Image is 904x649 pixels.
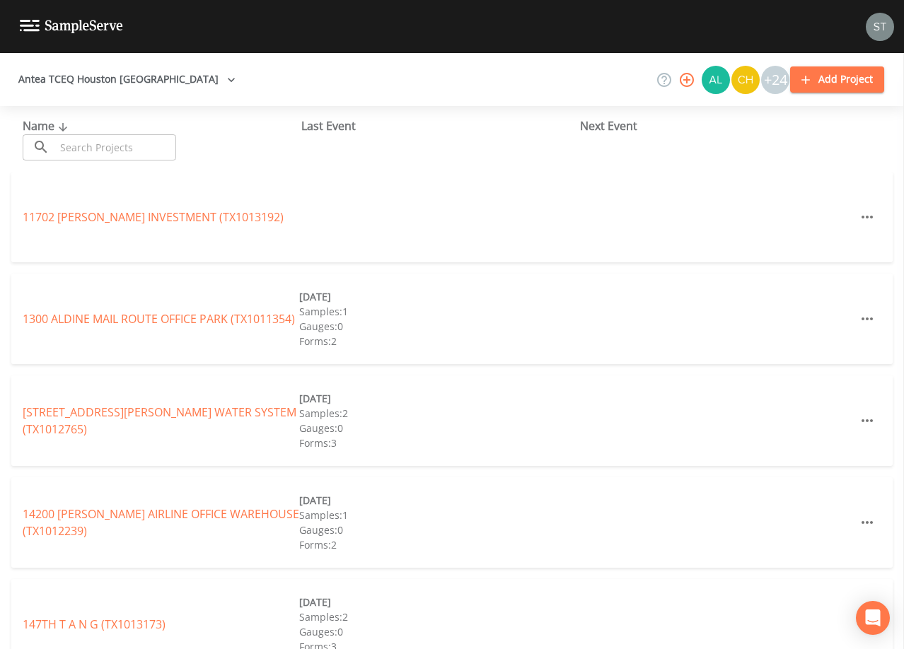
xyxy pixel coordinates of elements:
[702,66,730,94] img: 30a13df2a12044f58df5f6b7fda61338
[299,595,576,609] div: [DATE]
[13,66,241,93] button: Antea TCEQ Houston [GEOGRAPHIC_DATA]
[299,406,576,421] div: Samples: 2
[731,66,760,94] div: Charles Medina
[55,134,176,160] input: Search Projects
[866,13,894,41] img: cb9926319991c592eb2b4c75d39c237f
[299,435,576,450] div: Forms: 3
[23,404,296,437] a: [STREET_ADDRESS][PERSON_NAME] WATER SYSTEM (TX1012765)
[23,209,284,225] a: 11702 [PERSON_NAME] INVESTMENT (TX1013192)
[299,609,576,624] div: Samples: 2
[299,289,576,304] div: [DATE]
[580,117,859,134] div: Next Event
[299,537,576,552] div: Forms: 2
[23,311,295,327] a: 1300 ALDINE MAIL ROUTE OFFICE PARK (TX1011354)
[23,616,166,632] a: 147TH T A N G (TX1013173)
[856,601,890,635] div: Open Intercom Messenger
[299,508,576,522] div: Samples: 1
[731,66,760,94] img: c74b8b8b1c7a9d34f67c5e0ca157ed15
[301,117,580,134] div: Last Event
[299,391,576,406] div: [DATE]
[299,319,576,334] div: Gauges: 0
[20,20,123,33] img: logo
[23,506,299,539] a: 14200 [PERSON_NAME] AIRLINE OFFICE WAREHOUSE (TX1012239)
[299,522,576,537] div: Gauges: 0
[299,334,576,349] div: Forms: 2
[701,66,731,94] div: Alaina Hahn
[23,118,71,134] span: Name
[790,66,884,93] button: Add Project
[299,624,576,639] div: Gauges: 0
[299,304,576,319] div: Samples: 1
[761,66,789,94] div: +24
[299,493,576,508] div: [DATE]
[299,421,576,435] div: Gauges: 0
